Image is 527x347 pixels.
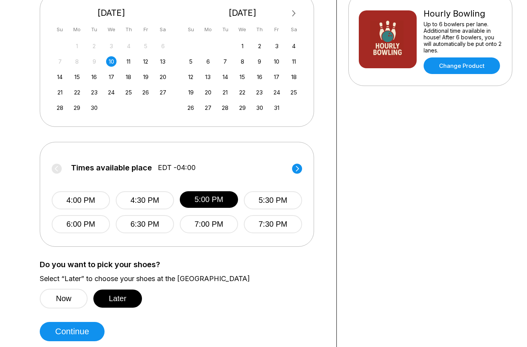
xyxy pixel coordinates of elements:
[89,72,100,82] div: Choose Tuesday, September 16th, 2025
[185,40,301,113] div: month 2025-10
[72,87,82,98] div: Choose Monday, September 22nd, 2025
[54,40,169,113] div: month 2025-09
[186,56,196,67] div: Choose Sunday, October 5th, 2025
[272,103,282,113] div: Choose Friday, October 31st, 2025
[237,87,248,98] div: Choose Wednesday, October 22nd, 2025
[140,87,151,98] div: Choose Friday, September 26th, 2025
[106,41,117,51] div: Not available Wednesday, September 3rd, 2025
[158,41,168,51] div: Not available Saturday, September 6th, 2025
[55,56,65,67] div: Not available Sunday, September 7th, 2025
[140,56,151,67] div: Choose Friday, September 12th, 2025
[72,72,82,82] div: Choose Monday, September 15th, 2025
[186,103,196,113] div: Choose Sunday, October 26th, 2025
[203,72,213,82] div: Choose Monday, October 13th, 2025
[123,87,134,98] div: Choose Thursday, September 25th, 2025
[254,24,265,35] div: Th
[272,87,282,98] div: Choose Friday, October 24th, 2025
[72,41,82,51] div: Not available Monday, September 1st, 2025
[424,57,500,74] a: Change Product
[424,8,502,19] div: Hourly Bowling
[106,24,117,35] div: We
[289,72,299,82] div: Choose Saturday, October 18th, 2025
[220,87,230,98] div: Choose Tuesday, October 21st, 2025
[55,72,65,82] div: Choose Sunday, September 14th, 2025
[123,41,134,51] div: Not available Thursday, September 4th, 2025
[254,87,265,98] div: Choose Thursday, October 23rd, 2025
[237,56,248,67] div: Choose Wednesday, October 8th, 2025
[186,24,196,35] div: Su
[72,24,82,35] div: Mo
[272,72,282,82] div: Choose Friday, October 17th, 2025
[288,7,300,20] button: Next Month
[55,24,65,35] div: Su
[359,10,417,68] img: Hourly Bowling
[203,103,213,113] div: Choose Monday, October 27th, 2025
[272,56,282,67] div: Choose Friday, October 10th, 2025
[106,56,117,67] div: Choose Wednesday, September 10th, 2025
[52,215,110,233] button: 6:00 PM
[203,56,213,67] div: Choose Monday, October 6th, 2025
[40,275,325,283] label: Select “Later” to choose your shoes at the [GEOGRAPHIC_DATA]
[72,103,82,113] div: Choose Monday, September 29th, 2025
[183,8,302,18] div: [DATE]
[89,56,100,67] div: Not available Tuesday, September 9th, 2025
[89,87,100,98] div: Choose Tuesday, September 23rd, 2025
[72,56,82,67] div: Not available Monday, September 8th, 2025
[203,87,213,98] div: Choose Monday, October 20th, 2025
[116,215,174,233] button: 6:30 PM
[106,72,117,82] div: Choose Wednesday, September 17th, 2025
[203,24,213,35] div: Mo
[180,215,238,233] button: 7:00 PM
[140,41,151,51] div: Not available Friday, September 5th, 2025
[71,163,152,172] span: Times available place
[158,163,196,172] span: EDT -04:00
[123,56,134,67] div: Choose Thursday, September 11th, 2025
[289,41,299,51] div: Choose Saturday, October 4th, 2025
[40,260,325,269] label: Do you want to pick your shoes?
[254,103,265,113] div: Choose Thursday, October 30th, 2025
[254,41,265,51] div: Choose Thursday, October 2nd, 2025
[40,289,88,308] button: Now
[89,24,100,35] div: Tu
[40,322,105,341] button: Continue
[220,24,230,35] div: Tu
[244,215,302,233] button: 7:30 PM
[289,56,299,67] div: Choose Saturday, October 11th, 2025
[220,103,230,113] div: Choose Tuesday, October 28th, 2025
[93,290,142,308] button: Later
[106,87,117,98] div: Choose Wednesday, September 24th, 2025
[186,72,196,82] div: Choose Sunday, October 12th, 2025
[424,21,502,54] div: Up to 6 bowlers per lane. Additional time available in house! After 6 bowlers, you will automatic...
[186,87,196,98] div: Choose Sunday, October 19th, 2025
[289,87,299,98] div: Choose Saturday, October 25th, 2025
[123,24,134,35] div: Th
[254,72,265,82] div: Choose Thursday, October 16th, 2025
[123,72,134,82] div: Choose Thursday, September 18th, 2025
[158,24,168,35] div: Sa
[55,87,65,98] div: Choose Sunday, September 21st, 2025
[220,56,230,67] div: Choose Tuesday, October 7th, 2025
[272,41,282,51] div: Choose Friday, October 3rd, 2025
[52,8,171,18] div: [DATE]
[116,191,174,209] button: 4:30 PM
[220,72,230,82] div: Choose Tuesday, October 14th, 2025
[140,24,151,35] div: Fr
[52,191,110,209] button: 4:00 PM
[180,191,238,208] button: 5:00 PM
[89,41,100,51] div: Not available Tuesday, September 2nd, 2025
[55,103,65,113] div: Choose Sunday, September 28th, 2025
[244,191,302,209] button: 5:30 PM
[289,24,299,35] div: Sa
[158,87,168,98] div: Choose Saturday, September 27th, 2025
[237,24,248,35] div: We
[254,56,265,67] div: Choose Thursday, October 9th, 2025
[237,72,248,82] div: Choose Wednesday, October 15th, 2025
[89,103,100,113] div: Choose Tuesday, September 30th, 2025
[158,56,168,67] div: Choose Saturday, September 13th, 2025
[158,72,168,82] div: Choose Saturday, September 20th, 2025
[237,103,248,113] div: Choose Wednesday, October 29th, 2025
[140,72,151,82] div: Choose Friday, September 19th, 2025
[237,41,248,51] div: Choose Wednesday, October 1st, 2025
[272,24,282,35] div: Fr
